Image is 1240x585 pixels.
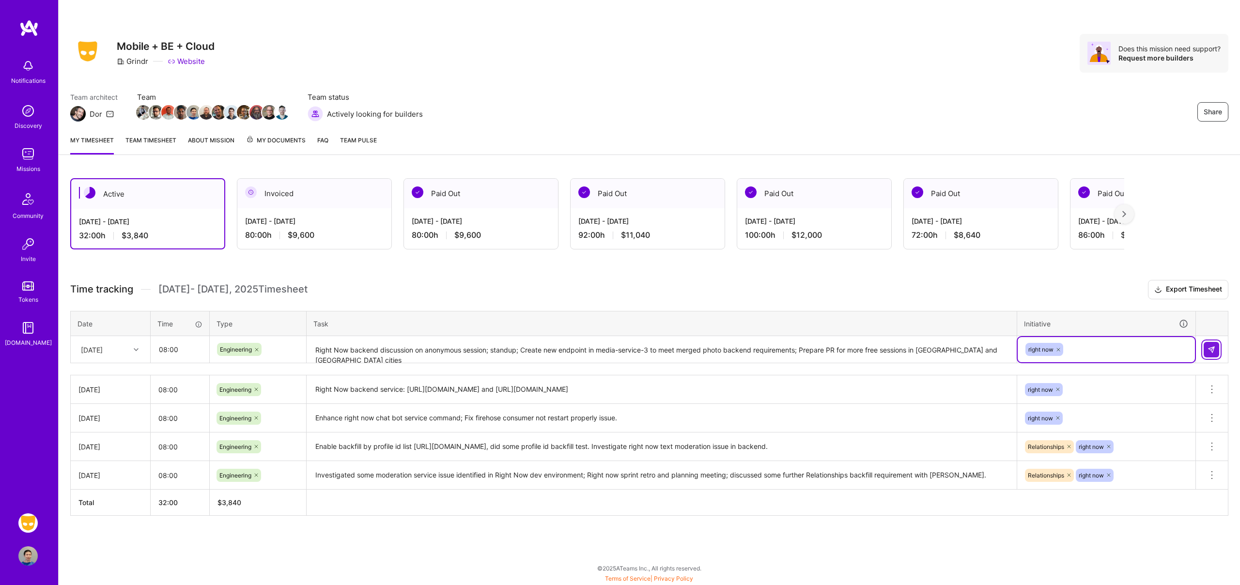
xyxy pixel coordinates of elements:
[117,56,148,66] div: Grindr
[19,19,39,37] img: logo
[412,230,550,240] div: 80:00 h
[224,105,239,120] img: Team Member Avatar
[307,311,1017,336] th: Task
[1154,285,1162,295] i: icon Download
[174,105,188,120] img: Team Member Avatar
[70,92,118,102] span: Team architect
[151,462,209,488] input: HH:MM
[308,462,1016,489] textarea: Investigated some moderation service issue identified in Right Now dev environment; Right now spr...
[404,179,558,208] div: Paid Out
[18,546,38,566] img: User Avatar
[5,338,52,348] div: [DOMAIN_NAME]
[654,575,693,582] a: Privacy Policy
[745,216,883,226] div: [DATE] - [DATE]
[16,187,40,211] img: Community
[605,575,651,582] a: Terms of Service
[187,104,200,121] a: Team Member Avatar
[219,386,251,393] span: Engineering
[58,556,1240,580] div: © 2025 ATeams Inc., All rights reserved.
[18,144,38,164] img: teamwork
[151,377,209,402] input: HH:MM
[1028,472,1064,479] span: Relationships
[1118,44,1221,53] div: Does this mission need support?
[308,337,1016,363] textarea: Right Now backend discussion on anonymous session; standup; Create new endpoint in media-service-...
[175,104,187,121] a: Team Member Avatar
[249,105,264,120] img: Team Member Avatar
[1028,415,1053,422] span: right now
[150,104,162,121] a: Team Member Avatar
[78,385,142,395] div: [DATE]
[136,105,151,120] img: Team Member Avatar
[137,92,288,102] span: Team
[237,105,251,120] img: Team Member Avatar
[246,135,306,146] span: My Documents
[18,318,38,338] img: guide book
[162,104,175,121] a: Team Member Avatar
[71,490,151,516] th: Total
[1070,179,1224,208] div: Paid Out
[217,498,241,507] span: $ 3,840
[245,216,384,226] div: [DATE] - [DATE]
[219,415,251,422] span: Engineering
[18,513,38,533] img: Grindr: Mobile + BE + Cloud
[18,56,38,76] img: bell
[186,105,201,120] img: Team Member Avatar
[276,104,288,121] a: Team Member Avatar
[71,311,151,336] th: Date
[157,319,202,329] div: Time
[168,56,205,66] a: Website
[571,179,725,208] div: Paid Out
[238,104,250,121] a: Team Member Avatar
[578,230,717,240] div: 92:00 h
[16,546,40,566] a: User Avatar
[308,405,1016,431] textarea: Enhance right now chat bot service command; Fix firehose consumer not restart properly issue.
[13,211,44,221] div: Community
[219,472,251,479] span: Engineering
[151,434,209,460] input: HH:MM
[79,216,217,227] div: [DATE] - [DATE]
[70,38,105,64] img: Company Logo
[412,216,550,226] div: [DATE] - [DATE]
[1087,42,1111,65] img: Avatar
[904,179,1058,208] div: Paid Out
[621,230,650,240] span: $11,040
[327,109,423,119] span: Actively looking for builders
[70,106,86,122] img: Team Architect
[1204,107,1222,117] span: Share
[1024,318,1189,329] div: Initiative
[605,575,693,582] span: |
[578,216,717,226] div: [DATE] - [DATE]
[1028,443,1064,450] span: Relationships
[151,337,209,362] input: HH:MM
[21,254,36,264] div: Invite
[71,179,224,209] div: Active
[134,347,139,352] i: icon Chevron
[78,442,142,452] div: [DATE]
[161,105,176,120] img: Team Member Avatar
[149,105,163,120] img: Team Member Avatar
[122,231,148,241] span: $3,840
[18,294,38,305] div: Tokens
[81,344,103,354] div: [DATE]
[745,230,883,240] div: 100:00 h
[1078,216,1217,226] div: [DATE] - [DATE]
[745,186,757,198] img: Paid Out
[90,109,102,119] div: Dor
[188,135,234,154] a: About Mission
[212,105,226,120] img: Team Member Avatar
[237,179,391,208] div: Invoiced
[245,186,257,198] img: Invoiced
[412,186,423,198] img: Paid Out
[1204,342,1220,357] div: null
[70,135,114,154] a: My timesheet
[1028,346,1054,353] span: right now
[78,470,142,480] div: [DATE]
[578,186,590,198] img: Paid Out
[308,106,323,122] img: Actively looking for builders
[317,135,328,154] a: FAQ
[1118,53,1221,62] div: Request more builders
[137,104,150,121] a: Team Member Avatar
[199,105,214,120] img: Team Member Avatar
[245,230,384,240] div: 80:00 h
[1079,443,1104,450] span: right now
